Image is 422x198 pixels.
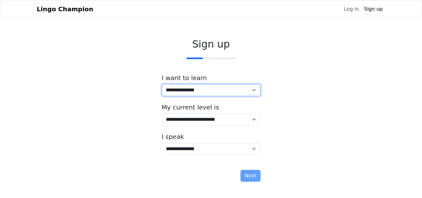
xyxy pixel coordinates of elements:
[162,38,261,50] h2: Sign up
[162,133,184,140] label: I speak
[341,3,361,15] a: Log in
[162,104,219,111] label: My current level is
[361,3,385,15] a: Sign up
[37,3,93,15] a: Lingo Champion
[162,74,207,82] label: I want to learn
